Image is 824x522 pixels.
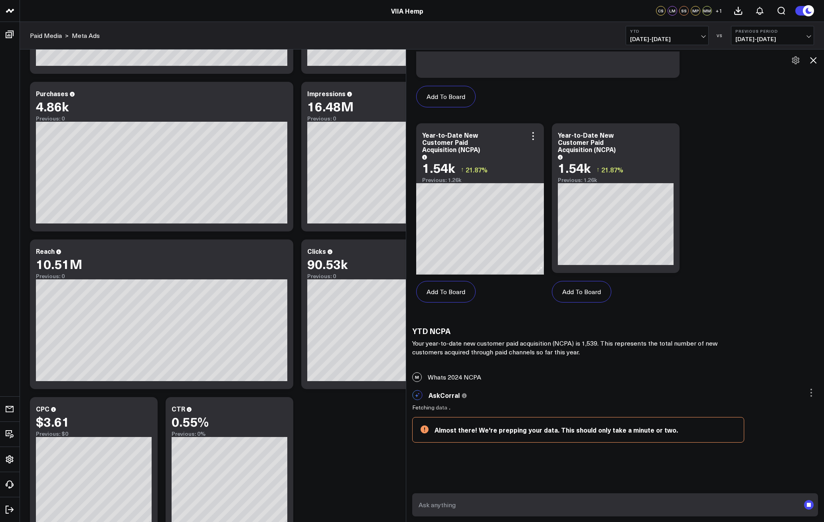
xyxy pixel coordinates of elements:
div: Previous: $0 [36,431,152,437]
button: +1 [714,6,723,16]
div: MP [691,6,700,16]
div: 16.48M [307,99,354,113]
button: Add To Board [416,281,476,303]
b: Previous Period [735,29,810,34]
div: CS [656,6,666,16]
button: Previous Period[DATE]-[DATE] [731,26,814,45]
span: [DATE] - [DATE] [735,36,810,42]
div: 4.86k [36,99,69,113]
p: Your year-to-date new customer paid acquisition (NCPA) is 1,539. This represents the total number... [412,339,731,356]
div: VS [713,33,727,38]
div: LM [668,6,677,16]
span: ↑ [597,164,600,175]
div: SS [679,6,689,16]
div: Previous: 1.26k [558,177,674,183]
button: YTD[DATE]-[DATE] [626,26,709,45]
span: M [412,372,422,382]
div: Reach [36,247,55,255]
div: 90.53k [307,257,348,271]
a: Meta Ads [72,31,100,40]
b: YTD [630,29,704,34]
div: Fetching data [412,404,456,411]
div: Previous: 0 [36,273,287,279]
button: Add To Board [552,281,611,303]
div: Previous: 0% [172,431,287,437]
div: Almost there! We're prepping your data. This should only take a minute or two. [435,425,736,434]
span: AskCorral [429,391,460,399]
div: CTR [172,404,185,413]
div: Previous: 1.26k [422,177,538,183]
div: Clicks [307,247,326,255]
div: Previous: 0 [36,115,287,122]
div: 1.54k [422,160,455,175]
button: Add To Board [416,86,476,107]
div: 10.51M [36,257,82,271]
div: Year-to-Date New Customer Paid Acquisition (NCPA) [422,130,480,154]
span: + 1 [715,8,722,14]
div: 0.55% [172,414,209,429]
div: $3.61 [36,414,69,429]
div: Year-to-Date New Customer Paid Acquisition (NCPA) [558,130,616,154]
div: Previous: 0 [307,115,559,122]
span: 21.87% [466,165,488,174]
div: 1.54k [558,160,591,175]
a: Paid Media [30,31,62,40]
span: 21.87% [601,165,623,174]
span: ↑ [461,164,464,175]
a: VIIA Hemp [391,6,423,15]
span: [DATE] - [DATE] [630,36,704,42]
div: Purchases [36,89,68,98]
div: MM [702,6,712,16]
div: Impressions [307,89,346,98]
h3: YTD NCPA [412,326,731,335]
div: Previous: 0 [307,273,559,279]
div: CPC [36,404,49,413]
div: > [30,31,69,40]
